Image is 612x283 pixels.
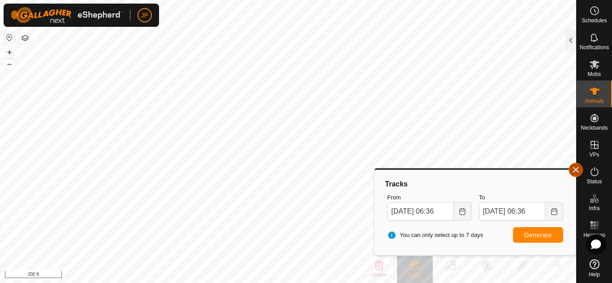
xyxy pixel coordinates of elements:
button: Reset Map [4,32,15,43]
button: Choose Date [454,202,472,221]
a: Privacy Policy [253,271,286,279]
span: Status [586,179,602,184]
span: Mobs [588,72,601,77]
span: Notifications [580,45,609,50]
span: Neckbands [581,125,608,131]
button: + [4,47,15,58]
span: Heatmap [583,232,605,238]
span: You can only select up to 7 days [387,231,483,240]
span: JP [141,11,148,20]
button: Choose Date [545,202,563,221]
label: From [387,193,471,202]
button: Map Layers [20,33,30,43]
button: Generate [513,227,563,243]
span: Infra [589,206,599,211]
img: Gallagher Logo [11,7,123,23]
label: To [479,193,563,202]
div: Tracks [384,179,567,190]
span: Animals [585,98,604,104]
span: Help [589,272,600,277]
span: VPs [589,152,599,157]
button: – [4,59,15,69]
span: Schedules [582,18,607,23]
a: Help [577,256,612,281]
span: Generate [524,232,552,239]
a: Contact Us [297,271,323,279]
